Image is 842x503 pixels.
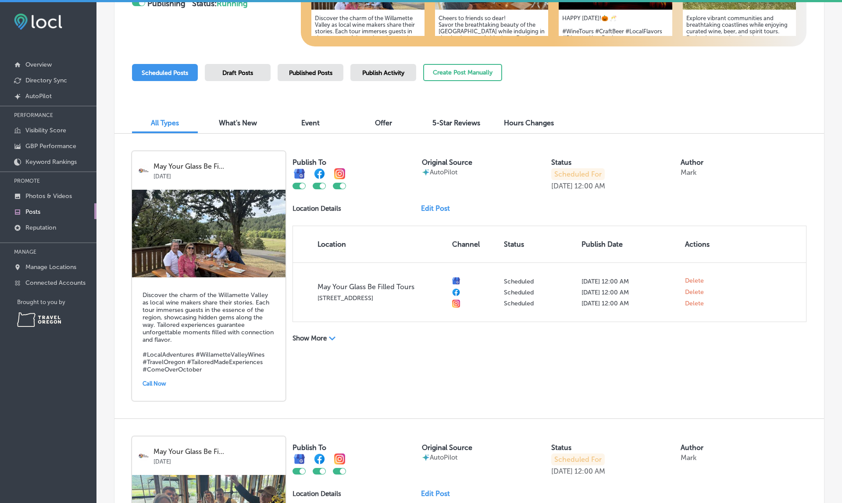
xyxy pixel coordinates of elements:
p: Scheduled [504,278,574,285]
img: logo [138,450,149,461]
p: AutoPilot [430,453,457,461]
label: Status [551,158,571,166]
p: Brought to you by [17,299,96,305]
h5: Discover the charm of the Willamette Valley as local wine makers share their stories. Each tour i... [315,15,421,100]
a: Edit Post [421,204,457,213]
span: What's New [219,119,257,127]
p: [DATE] 12:00 AM [582,289,678,296]
p: Reputation [25,224,56,231]
p: [DATE] 12:00 AM [582,300,678,307]
p: [STREET_ADDRESS] [318,294,445,302]
p: Keyword Rankings [25,158,77,166]
p: Visibility Score [25,127,66,134]
p: Scheduled [504,300,574,307]
img: autopilot-icon [422,168,430,176]
p: Mark [681,453,696,462]
p: AutoPilot [25,92,52,100]
p: Mark [681,168,696,177]
span: Hours Changes [504,119,554,127]
p: May Your Glass Be Fi... [153,163,279,170]
h5: Cheers to friends so dear! Savor the breathtaking beauty of the [GEOGRAPHIC_DATA] while indulging... [439,15,545,100]
span: All Types [151,119,179,127]
p: [DATE] [153,170,279,180]
p: 12:00 AM [574,467,605,475]
a: Edit Post [421,489,457,498]
p: Manage Locations [25,263,76,271]
p: AutoPilot [430,168,457,176]
p: Location Details [293,490,341,498]
span: Published Posts [289,69,332,77]
p: Photos & Videos [25,192,72,200]
img: autopilot-icon [422,453,430,461]
p: [DATE] [551,467,573,475]
img: ca08518c-5d01-4aa5-b62b-63d352b6894aIMG_1193.jpeg [132,190,285,277]
label: Author [681,158,703,166]
span: Publish Activity [362,69,404,77]
p: Location Details [293,205,341,213]
label: Status [551,443,571,452]
h5: Discover the charm of the Willamette Valley as local wine makers share their stories. Each tour i... [143,291,275,373]
p: May Your Glass Be Filled Tours [318,283,445,291]
th: Channel [449,226,500,262]
th: Location [293,226,449,262]
label: Original Source [422,443,472,452]
label: Author [681,443,703,452]
p: Overview [25,61,52,68]
span: Delete [685,277,704,285]
p: GBP Performance [25,142,76,150]
p: Posts [25,208,40,216]
label: Publish To [293,443,326,452]
p: [DATE] [153,456,279,465]
span: Offer [375,119,392,127]
span: 5-Star Reviews [432,119,480,127]
button: Create Post Manually [423,64,502,81]
label: Publish To [293,158,326,166]
th: Status [500,226,578,262]
p: [DATE] 12:00 AM [582,278,678,285]
span: Delete [685,288,704,296]
span: Scheduled Posts [142,69,188,77]
p: Scheduled [504,289,574,296]
img: Travel Oregon [17,312,61,327]
p: Show More [293,334,327,342]
label: Original Source [422,158,472,166]
img: logo [138,165,149,176]
h5: HAPPY [DATE]!🎃 🥂 #WineTours #CraftBeer #LocalFlavors #DiscoverYourRegion #TasteAndExplore #MayYou... [562,15,668,54]
p: [DATE] [551,182,573,190]
th: Publish Date [578,226,681,262]
p: Scheduled For [551,168,605,180]
p: Scheduled For [551,453,605,465]
p: 12:00 AM [574,182,605,190]
span: Delete [685,300,704,308]
img: fda3e92497d09a02dc62c9cd864e3231.png [14,14,62,30]
p: Connected Accounts [25,279,86,287]
span: Event [301,119,320,127]
h5: Explore vibrant communities and breathtaking coastlines while enjoying curated wine, beer, and sp... [686,15,792,87]
span: Draft Posts [222,69,253,77]
th: Actions [681,226,723,262]
p: Directory Sync [25,77,67,84]
p: May Your Glass Be Fi... [153,448,279,456]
